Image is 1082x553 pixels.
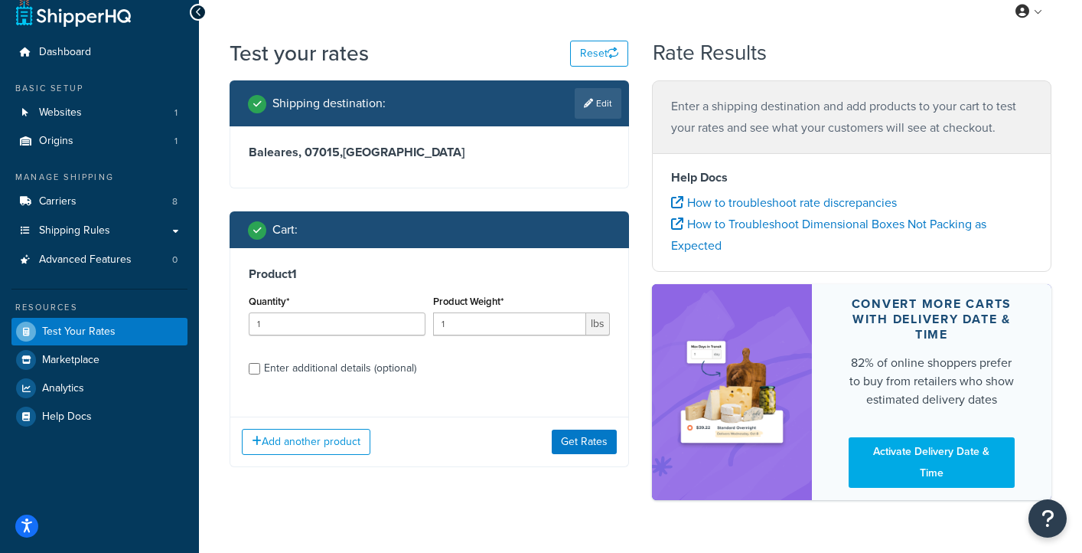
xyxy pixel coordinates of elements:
h1: Test your rates [230,38,369,68]
input: Enter additional details (optional) [249,363,260,375]
img: feature-image-ddt-36eae7f7280da8017bfb280eaccd9c446f90b1fe08728e4019434db127062ab4.png [675,312,789,473]
div: Enter additional details (optional) [264,358,416,379]
span: Websites [39,106,82,119]
span: Marketplace [42,354,99,367]
a: Marketplace [11,346,187,374]
a: How to troubleshoot rate discrepancies [671,194,897,211]
a: Edit [575,88,621,119]
a: Activate Delivery Date & Time [849,437,1015,488]
span: Analytics [42,382,84,395]
a: Carriers8 [11,188,187,216]
button: Get Rates [552,430,617,454]
a: Advanced Features0 [11,246,187,274]
h2: Shipping destination : [272,97,386,110]
span: 1 [174,135,178,148]
a: Test Your Rates [11,318,187,345]
li: Advanced Features [11,246,187,274]
input: 0 [249,312,425,335]
span: 1 [174,106,178,119]
span: Dashboard [39,46,91,59]
li: Origins [11,127,187,155]
label: Product Weight* [433,296,504,307]
label: Quantity* [249,296,289,307]
span: Advanced Features [39,254,132,267]
span: 8 [172,195,178,208]
p: Enter a shipping destination and add products to your cart to test your rates and see what your c... [671,96,1032,139]
span: Origins [39,135,73,148]
a: How to Troubleshoot Dimensional Boxes Not Packing as Expected [671,215,986,254]
div: Resources [11,301,187,314]
div: Manage Shipping [11,171,187,184]
span: Carriers [39,195,77,208]
button: Add another product [242,429,370,455]
input: 0.00 [433,312,586,335]
h3: Product 1 [249,267,610,282]
span: 0 [172,254,178,267]
a: Websites1 [11,99,187,127]
a: Origins1 [11,127,187,155]
a: Help Docs [11,403,187,430]
h2: Cart : [272,223,298,237]
a: Dashboard [11,38,187,67]
a: Analytics [11,375,187,402]
span: Help Docs [42,411,92,424]
h4: Help Docs [671,169,1032,187]
span: Test Your Rates [42,326,116,339]
h3: Baleares, 07015 , [GEOGRAPHIC_DATA] [249,145,610,160]
button: Open Resource Center [1028,499,1067,538]
button: Reset [570,41,628,67]
li: Carriers [11,188,187,216]
div: Basic Setup [11,82,187,95]
div: 82% of online shoppers prefer to buy from retailers who show estimated delivery dates [849,354,1015,409]
span: lbs [586,312,610,335]
h2: Rate Results [653,41,767,65]
div: Convert more carts with delivery date & time [849,296,1015,342]
span: Shipping Rules [39,224,110,237]
li: Websites [11,99,187,127]
a: Shipping Rules [11,217,187,245]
